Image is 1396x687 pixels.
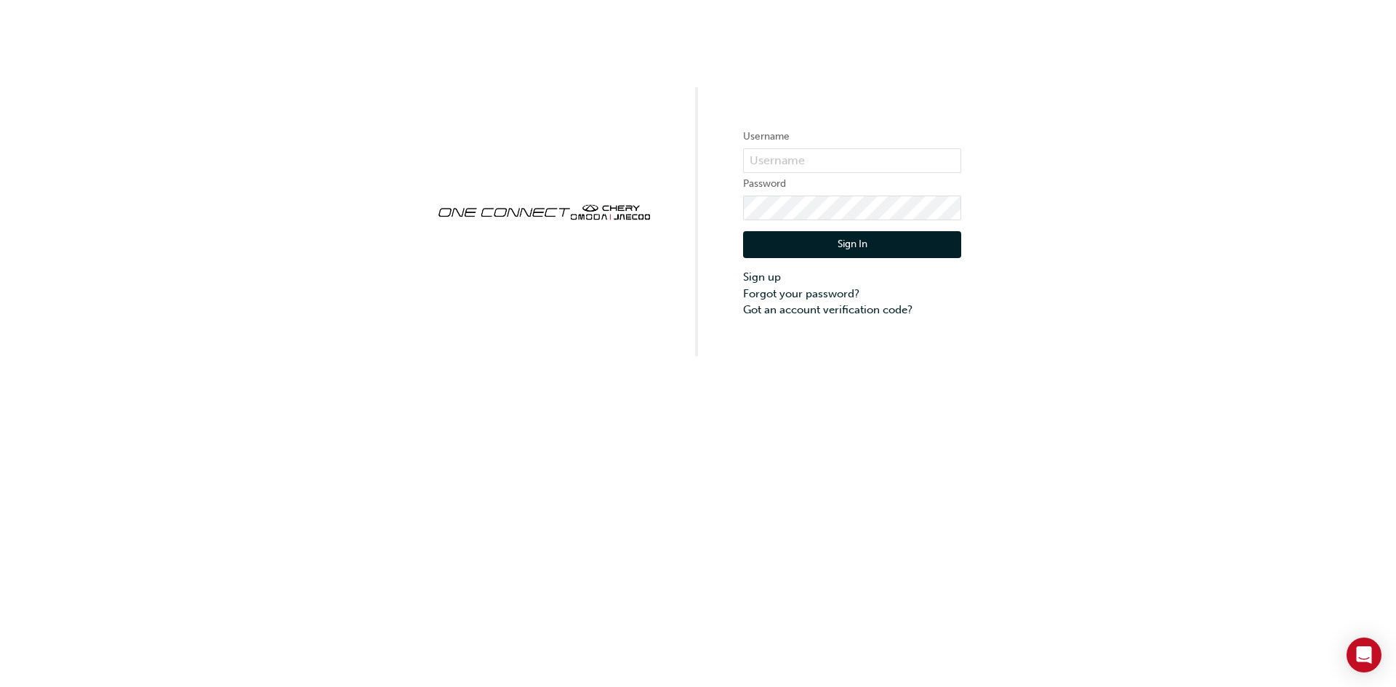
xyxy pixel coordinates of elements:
a: Got an account verification code? [743,302,961,318]
label: Password [743,175,961,193]
div: Open Intercom Messenger [1347,638,1381,672]
label: Username [743,128,961,145]
img: oneconnect [435,192,653,230]
button: Sign In [743,231,961,259]
a: Forgot your password? [743,286,961,302]
input: Username [743,148,961,173]
a: Sign up [743,269,961,286]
